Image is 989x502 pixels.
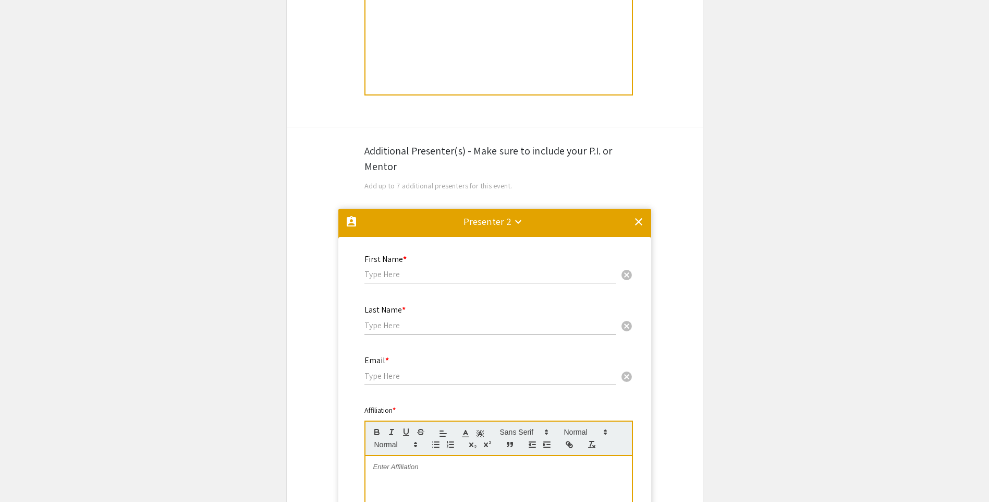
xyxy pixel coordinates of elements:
[364,405,396,415] mat-label: Affiliation
[338,209,651,242] mat-expansion-panel-header: Presenter 2
[8,455,44,494] iframe: Chat
[620,320,633,332] span: cancel
[616,315,637,336] button: Clear
[364,320,616,331] input: Type Here
[364,355,389,366] mat-label: Email
[364,304,406,315] mat-label: Last Name
[463,214,512,229] div: Presenter 2
[364,370,616,381] input: Type Here
[364,181,512,190] span: Add up to 7 additional presenters for this event.
[616,264,637,285] button: Clear
[512,216,524,228] mat-icon: keyboard_arrow_down
[620,269,633,281] span: cancel
[345,216,358,228] mat-icon: assignment_ind
[620,370,633,383] span: cancel
[364,254,407,265] mat-label: First Name
[364,269,616,280] input: Type Here
[364,143,625,174] div: Additional Presenter(s) - Make sure to include your P.I. or Mentor
[616,366,637,387] button: Clear
[632,216,645,228] mat-icon: clear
